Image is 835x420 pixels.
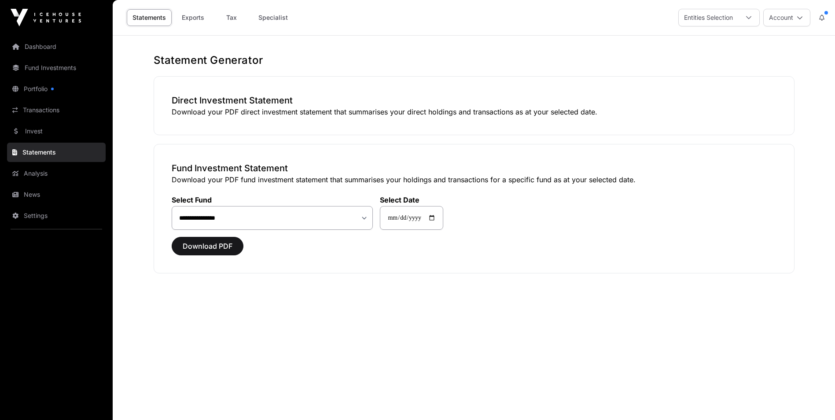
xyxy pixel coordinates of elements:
a: Exports [175,9,210,26]
a: Settings [7,206,106,225]
a: Invest [7,122,106,141]
p: Download your PDF direct investment statement that summarises your direct holdings and transactio... [172,107,776,117]
div: Entities Selection [679,9,738,26]
a: Tax [214,9,249,26]
img: Icehouse Ventures Logo [11,9,81,26]
a: Statements [7,143,106,162]
label: Select Date [380,195,443,204]
a: Analysis [7,164,106,183]
h3: Direct Investment Statement [172,94,776,107]
span: Download PDF [183,241,232,251]
a: Portfolio [7,79,106,99]
a: Download PDF [172,246,243,254]
a: News [7,185,106,204]
button: Download PDF [172,237,243,255]
h3: Fund Investment Statement [172,162,776,174]
a: Statements [127,9,172,26]
label: Select Fund [172,195,373,204]
a: Dashboard [7,37,106,56]
a: Transactions [7,100,106,120]
a: Specialist [253,9,294,26]
a: Fund Investments [7,58,106,77]
iframe: Chat Widget [791,378,835,420]
h1: Statement Generator [154,53,795,67]
p: Download your PDF fund investment statement that summarises your holdings and transactions for a ... [172,174,776,185]
button: Account [763,9,810,26]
